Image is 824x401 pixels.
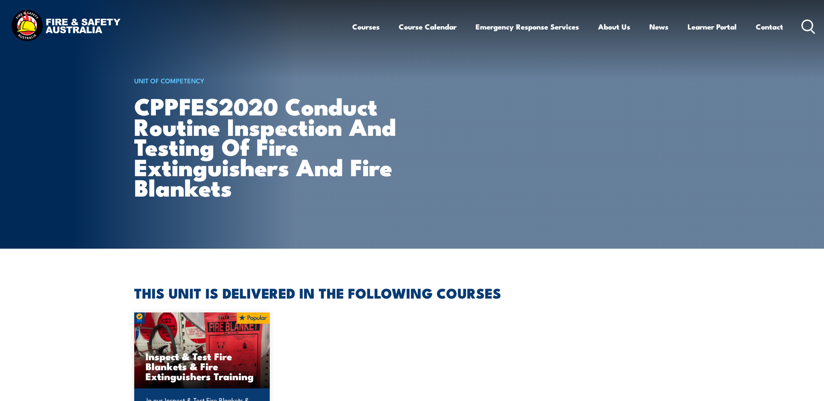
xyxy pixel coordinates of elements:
h6: UNIT OF COMPETENCY [134,75,438,85]
a: Learner Portal [688,15,737,38]
h3: Inspect & Test Fire Blankets & Fire Extinguishers Training [146,351,259,381]
h1: CPPFES2020 Conduct routine inspection and testing of fire extinguishers and fire blankets [134,95,438,197]
a: News [649,15,668,38]
a: Emergency Response Services [476,15,579,38]
a: About Us [598,15,630,38]
a: Course Calendar [399,15,457,38]
h2: THIS UNIT IS DELIVERED IN THE FOLLOWING COURSES [134,286,690,299]
a: Contact [756,15,783,38]
a: Courses [352,15,380,38]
